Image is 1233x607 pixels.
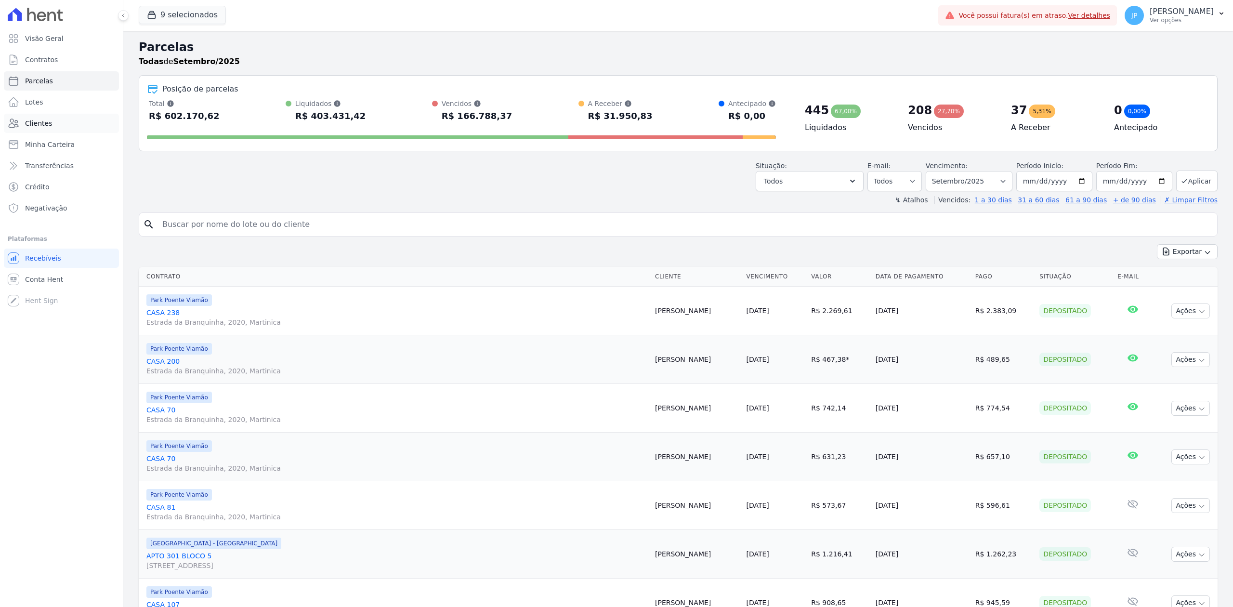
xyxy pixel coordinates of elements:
[4,177,119,197] a: Crédito
[1117,2,1233,29] button: JP [PERSON_NAME] Ver opções
[4,71,119,91] a: Parcelas
[651,267,742,287] th: Cliente
[872,433,971,481] td: [DATE]
[908,122,996,133] h4: Vencidos
[146,561,647,570] span: [STREET_ADDRESS]
[807,384,872,433] td: R$ 742,14
[971,530,1036,579] td: R$ 1.262,23
[746,550,769,558] a: [DATE]
[807,433,872,481] td: R$ 631,23
[975,196,1012,204] a: 1 a 30 dias
[146,440,212,452] span: Park Poente Viamão
[805,122,892,133] h4: Liquidados
[1150,7,1214,16] p: [PERSON_NAME]
[807,481,872,530] td: R$ 573,67
[139,39,1218,56] h2: Parcelas
[746,356,769,363] a: [DATE]
[651,530,742,579] td: [PERSON_NAME]
[4,156,119,175] a: Transferências
[728,108,776,124] div: R$ 0,00
[143,219,155,230] i: search
[295,108,366,124] div: R$ 403.431,42
[25,55,58,65] span: Contratos
[173,57,240,66] strong: Setembro/2025
[25,34,64,43] span: Visão Geral
[807,287,872,335] td: R$ 2.269,61
[746,404,769,412] a: [DATE]
[25,97,43,107] span: Lotes
[146,454,647,473] a: CASA 70Estrada da Branquinha, 2020, Martinica
[442,108,512,124] div: R$ 166.788,37
[805,103,829,118] div: 445
[872,335,971,384] td: [DATE]
[139,57,164,66] strong: Todas
[746,307,769,315] a: [DATE]
[4,135,119,154] a: Minha Carteira
[139,56,240,67] p: de
[872,530,971,579] td: [DATE]
[588,108,653,124] div: R$ 31.950,83
[1029,105,1055,118] div: 5,31%
[1157,244,1218,259] button: Exportar
[971,433,1036,481] td: R$ 657,10
[971,384,1036,433] td: R$ 774,54
[25,203,67,213] span: Negativação
[728,99,776,108] div: Antecipado
[908,103,932,118] div: 208
[1039,353,1091,366] div: Depositado
[926,162,968,170] label: Vencimento:
[1131,12,1138,19] span: JP
[146,343,212,355] span: Park Poente Viamão
[4,29,119,48] a: Visão Geral
[651,335,742,384] td: [PERSON_NAME]
[1176,171,1218,191] button: Aplicar
[146,502,647,522] a: CASA 81Estrada da Branquinha, 2020, Martinica
[588,99,653,108] div: A Receber
[867,162,891,170] label: E-mail:
[934,105,964,118] div: 27,70%
[4,270,119,289] a: Conta Hent
[971,287,1036,335] td: R$ 2.383,09
[4,50,119,69] a: Contratos
[1036,267,1114,287] th: Situação
[807,267,872,287] th: Valor
[872,267,971,287] th: Data de Pagamento
[895,196,928,204] label: ↯ Atalhos
[162,83,238,95] div: Posição de parcelas
[1039,450,1091,463] div: Depositado
[1160,196,1218,204] a: ✗ Limpar Filtros
[25,76,53,86] span: Parcelas
[764,175,783,187] span: Todos
[831,105,861,118] div: 67,00%
[807,530,872,579] td: R$ 1.216,41
[146,308,647,327] a: CASA 238Estrada da Branquinha, 2020, Martinica
[442,99,512,108] div: Vencidos
[146,356,647,376] a: CASA 200Estrada da Branquinha, 2020, Martinica
[146,294,212,306] span: Park Poente Viamão
[742,267,807,287] th: Vencimento
[146,512,647,522] span: Estrada da Branquinha, 2020, Martinica
[139,6,226,24] button: 9 selecionados
[1124,105,1150,118] div: 0,00%
[1039,401,1091,415] div: Depositado
[146,317,647,327] span: Estrada da Branquinha, 2020, Martinica
[756,171,864,191] button: Todos
[756,162,787,170] label: Situação:
[958,11,1110,21] span: Você possui fatura(s) em atraso.
[1171,303,1210,318] button: Ações
[651,481,742,530] td: [PERSON_NAME]
[1018,196,1059,204] a: 31 a 60 dias
[971,481,1036,530] td: R$ 596,61
[651,287,742,335] td: [PERSON_NAME]
[295,99,366,108] div: Liquidados
[1171,401,1210,416] button: Ações
[971,267,1036,287] th: Pago
[1114,103,1122,118] div: 0
[1096,161,1172,171] label: Período Fim:
[146,463,647,473] span: Estrada da Branquinha, 2020, Martinica
[746,453,769,461] a: [DATE]
[1016,162,1063,170] label: Período Inicío:
[4,249,119,268] a: Recebíveis
[651,384,742,433] td: [PERSON_NAME]
[146,538,281,549] span: [GEOGRAPHIC_DATA] - [GEOGRAPHIC_DATA]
